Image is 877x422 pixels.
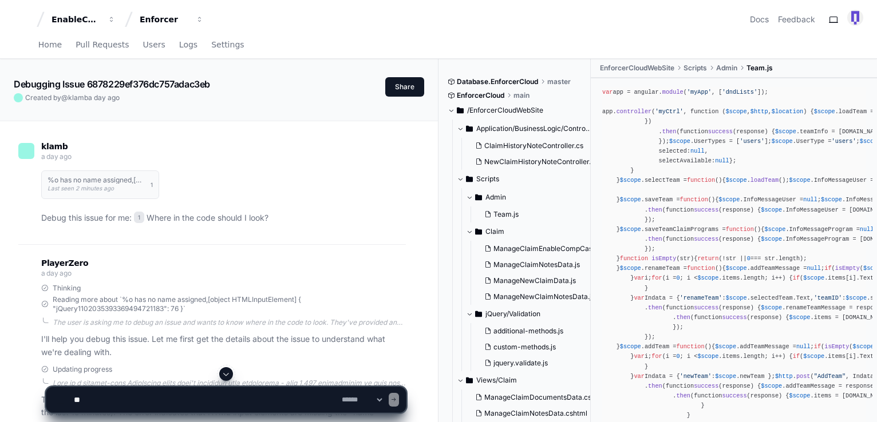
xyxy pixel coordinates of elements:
[726,265,747,272] span: $scope
[750,177,779,184] span: loadTeam
[38,41,62,48] span: Home
[746,63,773,73] span: Team.js
[600,63,674,73] span: EnforcerCloudWebSite
[807,265,821,272] span: null
[775,128,796,135] span: $scope
[179,41,197,48] span: Logs
[484,157,598,166] span: NewClaimHistoryNoteController.cs
[480,206,594,222] button: Team.js
[14,78,210,90] app-text-character-animate: Debugging Issue 6878229ef376dc757adac3eb
[687,265,715,272] span: function
[789,314,811,321] span: $scope
[620,265,641,272] span: $scope
[708,128,733,135] span: success
[41,152,71,161] span: a day ago
[466,222,601,241] button: Claim
[53,295,406,313] span: Reading more about `%o has no name assigned,[object HTMLInputElement] { "jQuery110203539336949472...
[457,120,591,138] button: Application/BusinessLogic/Controllers/Claim
[620,226,641,233] span: $scope
[493,327,563,336] span: additional-methods.js
[772,108,803,115] span: $location
[726,294,747,301] span: $scope
[824,343,849,350] span: isEmpty
[814,294,842,301] span: 'teamID'
[480,241,603,257] button: ManageClaimEnableCompCasePageData.js
[484,141,583,150] span: ClaimHistoryNoteController.cs
[778,14,815,25] button: Feedback
[697,255,718,262] span: return
[471,138,594,154] button: ClaimHistoryNoteController.cs
[821,196,842,203] span: $scope
[620,177,641,184] span: $scope
[814,108,835,115] span: $scope
[467,106,543,115] span: /EnforcerCloudWebSite
[134,212,144,223] span: 1
[648,236,662,242] span: then
[676,343,704,350] span: function
[457,170,591,188] button: Scripts
[687,177,722,184] span: ( )
[750,108,768,115] span: $http
[853,343,874,350] span: $scope
[480,257,603,273] button: ManageClaimNotesData.js
[648,304,662,311] span: then
[772,138,793,145] span: $scope
[715,157,729,164] span: null
[457,103,464,117] svg: Directory
[694,236,718,242] span: success
[620,196,641,203] span: $scope
[620,343,641,350] span: $scope
[457,91,504,100] span: EnforcerCloud
[715,343,736,350] span: $scope
[493,260,580,269] span: ManageClaimNotesData.js
[41,142,68,151] span: klamb
[493,244,635,253] span: ManageClaimEnableCompCasePageData.js
[493,343,556,352] span: custom-methods.js
[722,314,746,321] span: success
[726,108,747,115] span: $scope
[651,274,662,281] span: for
[651,353,662,360] span: for
[53,365,112,374] span: Updating progress
[680,294,722,301] span: 'renameTeam'
[493,276,576,285] span: ManageNewClaimData.js
[620,255,648,262] span: function
[38,32,62,58] a: Home
[676,353,680,360] span: 0
[457,77,538,86] span: Database.EnforcerCloud
[716,63,737,73] span: Admin
[814,343,821,350] span: if
[179,32,197,58] a: Logs
[485,193,506,202] span: Admin
[547,77,571,86] span: master
[726,226,761,233] span: ( )
[680,255,690,262] span: str
[475,307,482,321] svg: Directory
[634,294,644,301] span: var
[151,180,153,189] span: 1
[466,188,601,206] button: Admin
[694,206,718,213] span: success
[211,41,244,48] span: Settings
[41,260,88,266] span: PlayerZero
[448,101,582,120] button: /EnforcerCloudWebSite
[697,274,718,281] span: $scope
[824,265,831,272] span: if
[513,91,530,100] span: main
[466,122,473,136] svg: Directory
[466,172,473,186] svg: Directory
[687,177,715,184] span: function
[662,89,684,95] span: module
[48,185,114,192] span: Last seen 2 minutes ago
[41,212,406,225] p: Debug this issue for me: Where in the code should I look?
[617,108,652,115] span: controller
[789,177,811,184] span: $scope
[493,292,595,301] span: ManageNewClaimNotesData.js
[740,138,764,145] span: 'users'
[764,226,785,233] span: $scope
[52,14,101,25] div: EnableComp
[846,294,867,301] span: $scope
[41,333,406,359] p: I'll help you debug this issue. Let me first get the details about the issue to understand what w...
[835,265,860,272] span: isEmpty
[690,148,705,154] span: null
